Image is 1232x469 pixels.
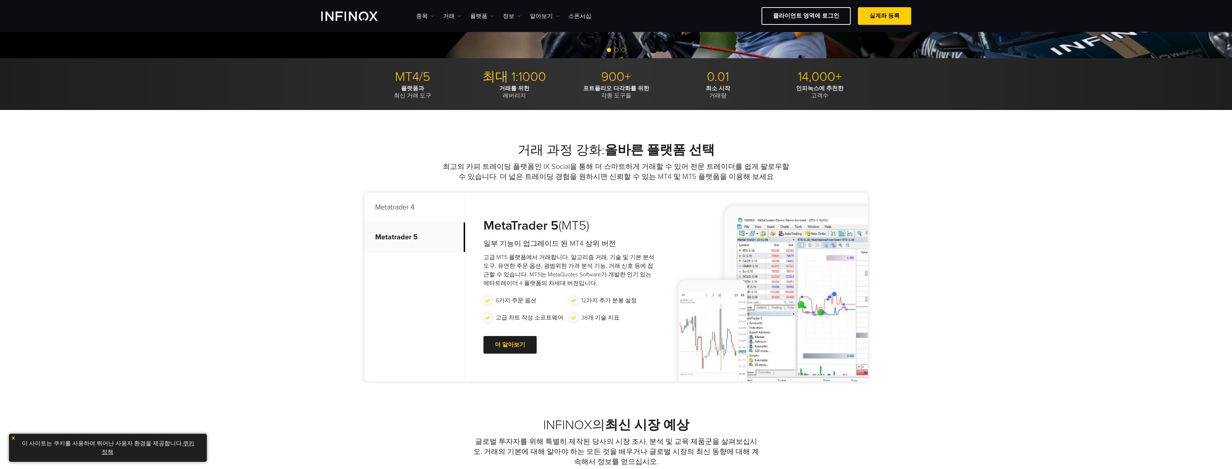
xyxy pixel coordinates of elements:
a: 더 알아보기 [483,336,537,354]
a: 실계좌 등록 [858,7,911,25]
p: 최대 1:1000 [466,69,563,85]
a: 클라이언트 영역에 로그인 [762,7,851,25]
a: 거래 [443,12,461,20]
a: INFINOX Logo [321,12,395,21]
a: 스폰서십 [568,12,591,20]
p: 고급 차트 작성 소프트웨어 [496,313,563,322]
strong: 최소 시작 [706,85,730,92]
a: 플랫폼 [470,12,494,20]
img: yellow close icon [11,436,16,441]
p: 레버리지 [466,85,563,99]
h2: 거래 과정 강화: [364,142,868,158]
p: 38개 기술 지표 [581,313,619,322]
a: 알아보기 [530,12,559,20]
h2: INFINOX의 [364,417,868,433]
p: 이 사이트는 쿠키를 사용하여 뛰어난 사용자 환경을 제공합니다. . [13,437,203,458]
span: Go to slide 3 [621,48,626,52]
h4: 일부 기능이 업그레이드 된 MT4 상위 버전 [483,239,655,249]
p: 최고의 카피 트레이딩 플랫폼인 IX Social을 통해 더 스마트하게 거래할 수 있어 전문 트레이더를 쉽게 팔로우할 수 있습니다. 더 넓은 트레이딩 경험을 원하시면 신뢰할 수... [442,162,791,182]
p: 14,000+ [772,69,868,85]
p: Metatrader 5 [364,222,465,252]
p: 거래량 [670,85,766,99]
p: 6가지 주문 옵션 [496,296,536,305]
p: Metatrader 4 [364,193,465,222]
span: Go to slide 2 [614,48,618,52]
strong: 포트폴리오 다각화를 위한 [583,85,649,92]
p: MT4/5 [364,69,461,85]
strong: 최신 시장 예상 [605,417,689,433]
p: 12가지 추가 분봉 설정 [581,296,637,305]
h3: (MT5) [483,218,655,234]
strong: 인피녹스에 추천한 [796,85,844,92]
p: 0.01 [670,69,766,85]
p: 900+ [568,69,664,85]
span: Go to slide 1 [607,48,611,52]
p: 고급 MT5 플랫폼에서 거래합니다. 알고리즘 거래, 기술 및 기본 분석 도구, 유연한 주문 옵션, 광범위한 가격 분석 기능, 거래 신호 등에 접근할 수 있습니다. MT5는 M... [483,253,655,288]
strong: MetaTrader 5 [483,218,559,233]
p: 각종 도구들 [568,85,664,99]
strong: 거래를 위한 [499,85,529,92]
p: 고객수 [772,85,868,99]
strong: 플랫폼과 [401,85,424,92]
strong: 올바른 플랫폼 선택 [605,142,715,158]
a: 종목 [416,12,434,20]
p: 글로벌 투자자를 위해 특별히 제작된 당사의 시장 조사, 분석 및 교육 제품군을 살펴보십시오. 거래의 기본에 대해 알아야 하는 모든 것을 배우거나 글로벌 시장의 최신 동향에 대... [471,437,761,467]
a: 정보 [503,12,521,20]
p: 최신 거래 도구 [364,85,461,99]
